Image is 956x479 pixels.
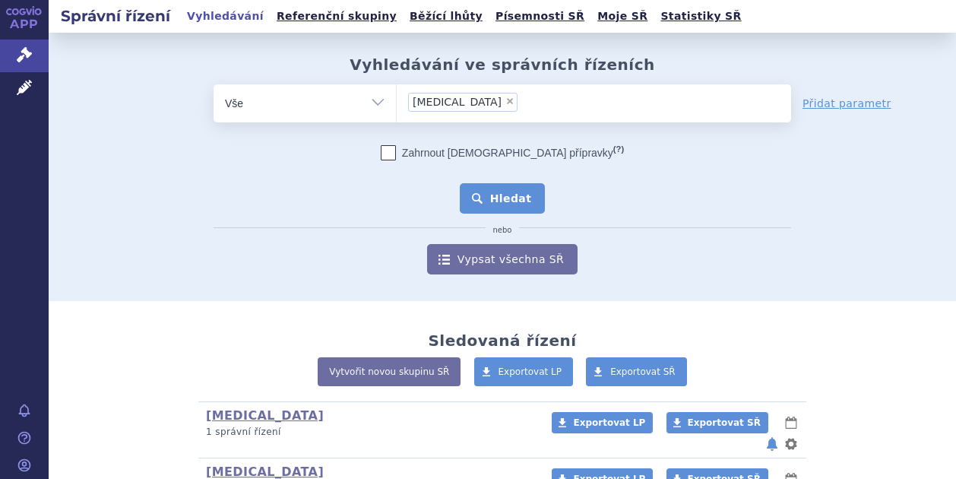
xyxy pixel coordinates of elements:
button: lhůty [783,414,799,432]
a: Přidat parametr [802,96,891,111]
span: Exportovat LP [499,366,562,377]
span: Exportovat SŘ [688,417,761,428]
a: Exportovat LP [552,412,653,433]
i: nebo [486,226,520,235]
a: Vyhledávání [182,6,268,27]
h2: Sledovaná řízení [428,331,576,350]
a: Referenční skupiny [272,6,401,27]
a: [MEDICAL_DATA] [206,465,324,479]
a: Písemnosti SŘ [491,6,589,27]
a: Běžící lhůty [405,6,487,27]
span: [MEDICAL_DATA] [413,97,502,107]
button: nastavení [783,435,799,453]
h2: Správní řízení [49,5,182,27]
a: Exportovat LP [474,357,574,386]
a: Moje SŘ [593,6,652,27]
a: Exportovat SŘ [666,412,768,433]
button: Hledat [460,183,546,214]
input: [MEDICAL_DATA] [522,92,586,111]
p: 1 správní řízení [206,426,532,439]
abbr: (?) [613,144,624,154]
span: × [505,97,514,106]
label: Zahrnout [DEMOGRAPHIC_DATA] přípravky [381,145,624,160]
a: [MEDICAL_DATA] [206,408,324,423]
a: Vypsat všechna SŘ [427,244,578,274]
button: notifikace [764,435,780,453]
h2: Vyhledávání ve správních řízeních [350,56,655,74]
span: Exportovat SŘ [610,366,676,377]
span: Exportovat LP [573,417,645,428]
a: Statistiky SŘ [656,6,745,27]
a: Exportovat SŘ [586,357,687,386]
a: Vytvořit novou skupinu SŘ [318,357,461,386]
